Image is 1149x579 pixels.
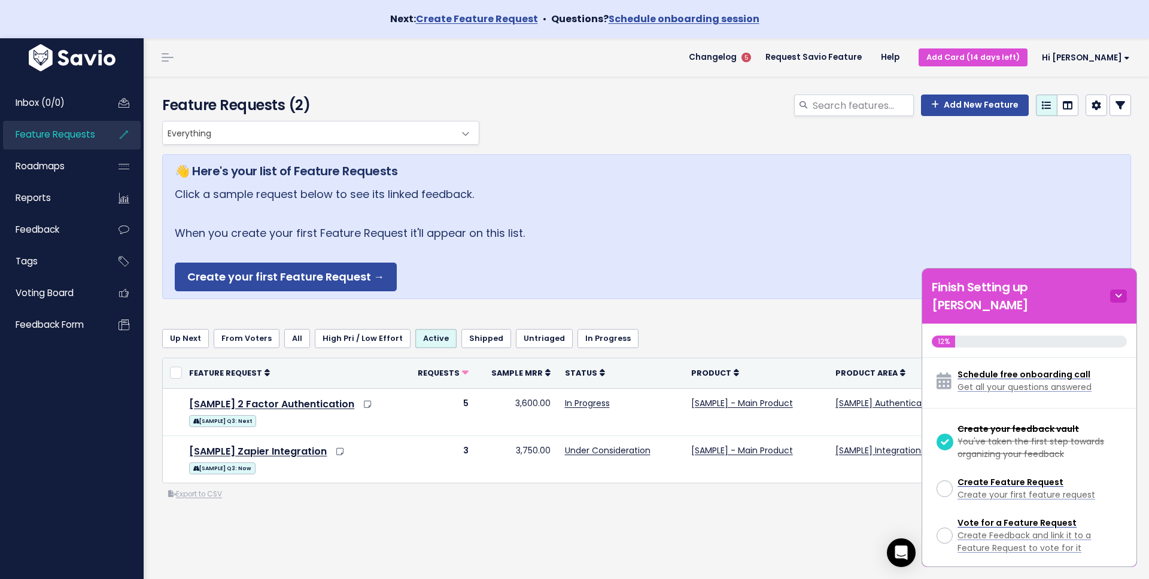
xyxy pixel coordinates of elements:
span: Schedule free onboarding call [957,368,1090,380]
a: Voting Board [3,279,99,307]
a: [SAMPLE] Zapier Integration [189,444,327,458]
h5: 👋 Here's your list of Feature Requests [175,162,1118,180]
a: [SAMPLE] - Main Product [691,444,793,456]
a: Under Consideration [565,444,651,456]
span: Voting Board [16,287,74,299]
strong: Questions? [551,12,759,26]
span: Everything [163,121,455,144]
a: Add Card (14 days left) [919,48,1028,66]
td: 3,750.00 [476,435,558,482]
a: In Progress [577,329,639,348]
a: Hi [PERSON_NAME] [1028,48,1139,67]
span: Roadmaps [16,160,65,172]
td: 3 [403,435,476,482]
a: Up Next [162,329,209,348]
span: Create Feature Request [957,476,1063,488]
strong: Next: [390,12,538,26]
span: Sample MRR [491,368,543,378]
span: You've taken the first step towards organizing your feedback [957,435,1104,460]
td: 5 [403,388,476,435]
input: Search features... [811,95,914,116]
span: Inbox (0/0) [16,96,65,109]
a: From Voters [214,329,279,348]
span: Create Feedback and link it to a Feature Request to vote for it [957,529,1091,554]
a: Export to CSV [168,489,222,499]
a: In Progress [565,397,610,409]
a: Help [871,48,909,66]
a: [SAMPLE] Integrations [835,444,925,456]
a: Reports [3,184,99,212]
span: Get all your questions answered [957,381,1092,393]
a: [SAMPLE] Authentication [835,397,938,409]
a: Vote for a Feature Request Create Feedback and link it to a Feature Request to vote for it [932,512,1127,559]
a: High Pri / Low Effort [315,329,411,348]
span: Reports [16,191,51,204]
a: Feature Request [189,367,270,379]
a: Add New Feature [921,95,1029,116]
span: Status [565,368,597,378]
a: Product [691,367,739,379]
a: [SAMPLE] 2 Factor Authentication [189,397,354,411]
a: Untriaged [516,329,573,348]
span: [SAMPLE] Q3: Next [189,415,256,427]
a: Sample MRR [491,367,551,379]
a: Status [565,367,605,379]
span: [SAMPLE] Q3: Now [189,462,255,474]
a: [SAMPLE] Q3: Next [189,413,256,428]
td: 3,600.00 [476,388,558,435]
span: Everything [162,121,479,145]
span: 5 [741,53,751,62]
div: 12% [932,336,955,348]
span: Vote for a Feature Request [957,517,1077,529]
span: Feature Requests [16,128,95,141]
span: Feedback [16,223,59,236]
a: Inbox (0/0) [3,89,99,117]
span: • [543,12,546,26]
span: Create your first feature request [957,489,1095,501]
ul: Filter feature requests [162,329,1131,348]
span: Feedback form [16,318,84,331]
a: [SAMPLE] - Main Product [691,397,793,409]
h4: Feature Requests (2) [162,95,473,116]
span: Hi [PERSON_NAME] [1042,53,1130,62]
a: Feedback [3,216,99,243]
a: Schedule onboarding session [609,12,759,26]
a: All [284,329,310,348]
a: Create your first Feature Request → [175,263,397,292]
a: Active [415,329,457,348]
a: Create Feature Request Create your first feature request [932,471,1127,506]
a: Requests [418,367,469,379]
h5: Finish Setting up [PERSON_NAME] [932,278,1110,314]
span: Changelog [689,53,737,62]
a: Product Area [835,367,905,379]
span: Create your feedback vault [957,423,1079,435]
a: Create Feature Request [416,12,538,26]
span: Product Area [835,368,898,378]
a: [SAMPLE] Q3: Now [189,460,255,475]
a: Shipped [461,329,511,348]
span: Product [691,368,731,378]
span: Tags [16,255,38,267]
p: Click a sample request below to see its linked feedback. When you create your first Feature Reque... [175,185,1118,291]
span: Requests [418,368,460,378]
img: logo-white.9d6f32f41409.svg [26,44,118,71]
a: Tags [3,248,99,275]
a: Request Savio Feature [756,48,871,66]
div: Open Intercom Messenger [887,538,916,567]
a: Feedback form [3,311,99,339]
a: Feature Requests [3,121,99,148]
a: Schedule free onboarding call Get all your questions answered [932,364,1127,398]
a: Roadmaps [3,153,99,180]
span: Feature Request [189,368,262,378]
